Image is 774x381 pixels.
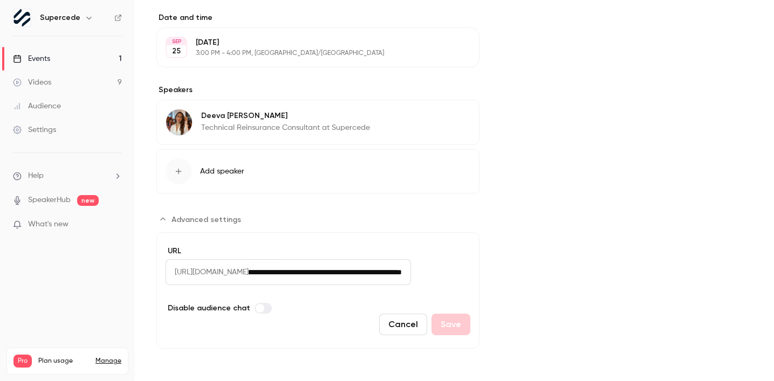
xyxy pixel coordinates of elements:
[156,100,480,145] div: Deeva ChamdalDeeva [PERSON_NAME]Technical Reinsurance Consultant at Supercede
[13,9,31,26] img: Supercede
[156,211,480,349] section: Advanced settings
[156,85,480,95] label: Speakers
[379,314,427,335] button: Cancel
[13,355,32,368] span: Pro
[172,214,241,225] span: Advanced settings
[156,149,480,193] button: Add speaker
[95,357,121,365] a: Manage
[172,46,181,57] p: 25
[28,195,71,206] a: SpeakerHub
[156,12,480,23] label: Date and time
[38,357,89,365] span: Plan usage
[13,101,61,112] div: Audience
[77,195,99,206] span: new
[166,259,249,285] span: [URL][DOMAIN_NAME]
[196,37,422,48] p: [DATE]
[13,124,56,135] div: Settings
[156,211,248,228] button: Advanced settings
[168,302,250,314] span: Disable audience chat
[196,49,422,58] p: 3:00 PM - 4:00 PM, [GEOGRAPHIC_DATA]/[GEOGRAPHIC_DATA]
[109,220,122,230] iframe: Noticeable Trigger
[166,246,470,257] label: URL
[40,12,80,23] h6: Supercede
[28,170,44,182] span: Help
[13,170,122,182] li: help-dropdown-opener
[28,219,69,230] span: What's new
[166,109,192,135] img: Deeva Chamdal
[200,166,244,177] span: Add speaker
[167,38,186,45] div: SEP
[13,77,51,88] div: Videos
[201,110,370,121] p: Deeva [PERSON_NAME]
[13,53,50,64] div: Events
[201,122,370,133] p: Technical Reinsurance Consultant at Supercede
